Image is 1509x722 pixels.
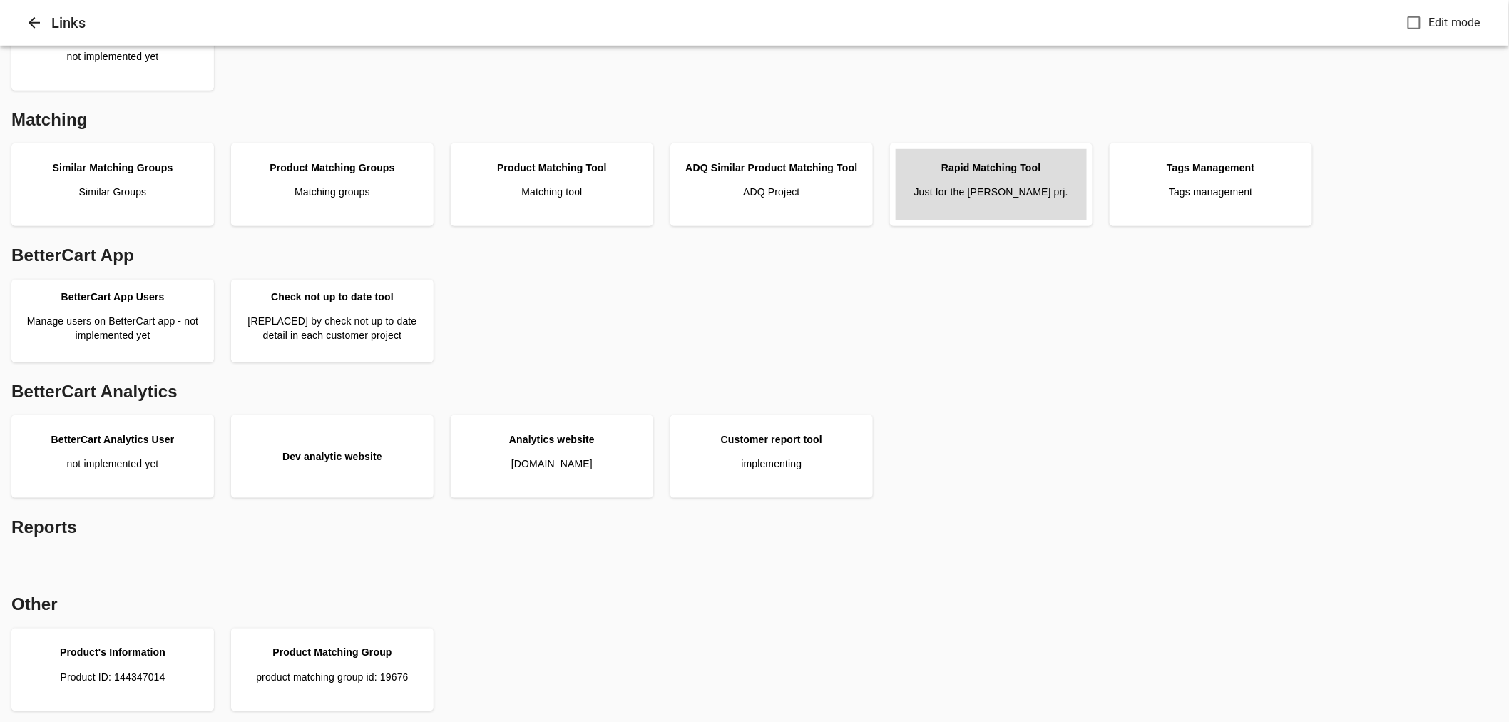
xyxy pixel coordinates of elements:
div: Matching [6,102,1503,138]
a: Product Matching ToolMatching tool [456,149,648,220]
a: Product Matching Groupproduct matching group id: 19676 [237,634,428,706]
div: Similar Matching Groups [52,161,173,175]
p: [DOMAIN_NAME] [511,457,593,471]
p: not implemented yet [67,49,159,63]
div: Check not up to date tool [271,290,394,304]
p: product matching group id: 19676 [256,670,408,684]
div: Reports [6,509,1503,545]
div: Rapid Matching Tool [941,161,1040,175]
a: BetterCart Analytics Usernot implemented yet [17,421,208,492]
a: Analytics website[DOMAIN_NAME] [456,421,648,492]
div: ADQ Similar Product Matching Tool [685,161,857,175]
p: not implemented yet [67,457,159,471]
p: [REPLACED] by check not up to date detail in each customer project [237,314,428,342]
a: ADQ Similar Product Matching ToolADQ Project [676,149,867,220]
a: Dev analytic website [237,421,428,492]
p: Product ID: 144347014 [60,670,165,684]
div: Product's Information [60,645,165,659]
div: Product Matching Groups [270,161,394,175]
div: Dev analytic website [282,449,382,464]
p: Similar Groups [79,185,147,199]
div: BetterCart App [6,238,1503,273]
p: ADQ Project [743,185,799,199]
div: BetterCart Analytics User [51,432,175,447]
a: Product's InformationProduct ID: 144347014 [17,634,208,706]
div: Other [6,586,1503,622]
span: Edit mode [1429,14,1480,31]
p: Matching groups [295,185,370,199]
p: Tags management [1169,185,1252,199]
div: Analytics website [509,432,595,447]
a: Similar Matching GroupsSimilar Groups [17,149,208,220]
div: Product Matching Group [272,645,392,659]
a: BetterCart App UsersManage users on BetterCart app - not implemented yet [17,285,208,357]
div: BetterCart App Users [61,290,165,304]
p: Matching tool [521,185,582,199]
h6: Links [51,11,1401,34]
p: Manage users on BetterCart app - not implemented yet [17,314,208,342]
p: Just for the [PERSON_NAME] prj. [914,185,1068,199]
a: Check not up to date tool[REPLACED] by check not up to date detail in each customer project [237,285,428,357]
button: Close [17,6,51,40]
div: BetterCart Analytics [6,374,1503,410]
div: Product Matching Tool [497,161,607,175]
p: implementing [741,457,802,471]
a: Product Matching GroupsMatching groups [237,149,428,220]
div: Customer report tool [721,432,822,447]
a: Validation & Cleaning Dashboardnot implemented yet [17,14,208,85]
a: Tags ManagementTags management [1115,149,1306,220]
a: Customer report toolimplementing [676,421,867,492]
div: Tags Management [1167,161,1254,175]
a: Rapid Matching ToolJust for the [PERSON_NAME] prj. [896,149,1087,220]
